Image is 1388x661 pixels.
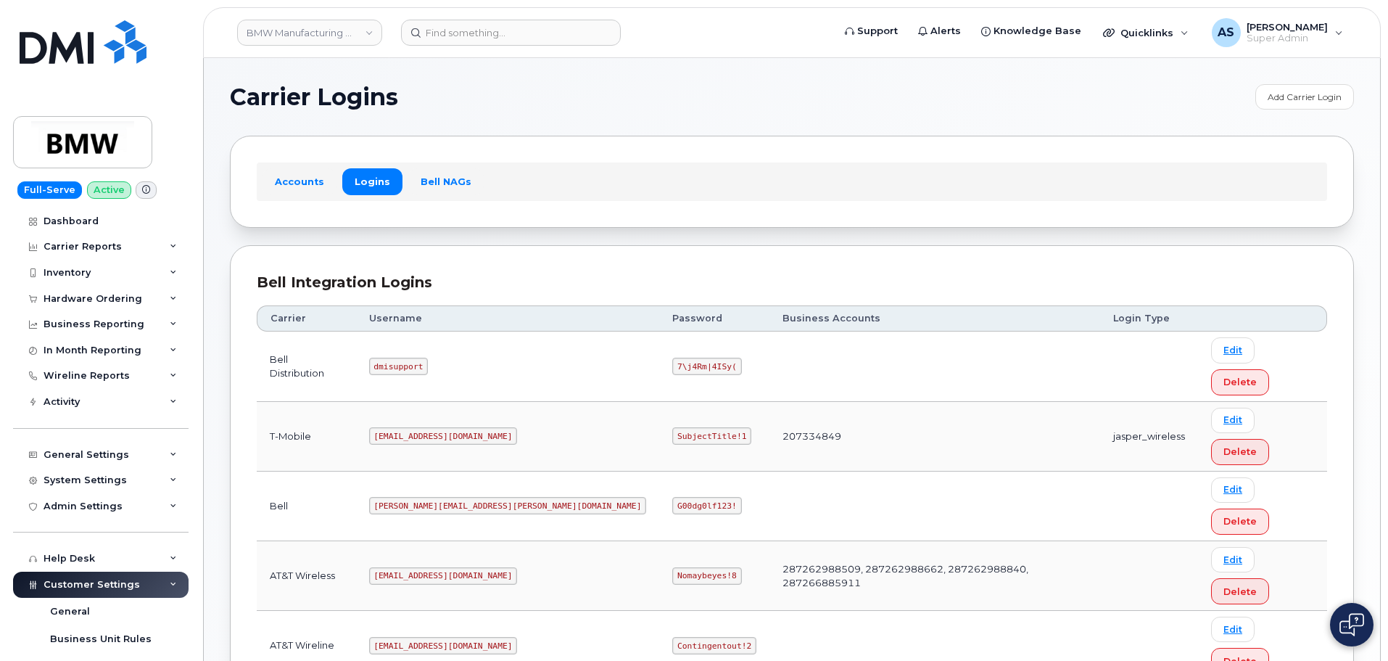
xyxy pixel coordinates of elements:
[672,637,756,654] code: Contingentout!2
[263,168,336,194] a: Accounts
[230,86,398,108] span: Carrier Logins
[1211,337,1255,363] a: Edit
[257,272,1327,293] div: Bell Integration Logins
[257,332,356,401] td: Bell Distribution
[1211,439,1269,465] button: Delete
[356,305,660,332] th: Username
[1223,514,1257,528] span: Delete
[769,541,1100,611] td: 287262988509, 287262988662, 287262988840, 287266885911
[1100,305,1198,332] th: Login Type
[1211,547,1255,572] a: Edit
[1211,408,1255,433] a: Edit
[257,541,356,611] td: AT&T Wireless
[1211,617,1255,642] a: Edit
[342,168,402,194] a: Logins
[369,567,518,585] code: [EMAIL_ADDRESS][DOMAIN_NAME]
[1223,585,1257,599] span: Delete
[672,497,741,514] code: G00dg0lf123!
[1223,375,1257,389] span: Delete
[769,402,1100,472] td: 207334849
[408,168,484,194] a: Bell NAGs
[1211,578,1269,604] button: Delete
[1100,402,1198,472] td: jasper_wireless
[257,402,356,472] td: T-Mobile
[769,305,1100,332] th: Business Accounts
[257,305,356,332] th: Carrier
[369,358,429,375] code: dmisupport
[672,567,741,585] code: Nomaybeyes!8
[369,497,647,514] code: [PERSON_NAME][EMAIL_ADDRESS][PERSON_NAME][DOMAIN_NAME]
[1211,369,1269,395] button: Delete
[672,427,751,445] code: SubjectTitle!1
[1339,613,1364,636] img: Open chat
[672,358,741,375] code: 7\j4Rm|4ISy(
[1211,509,1269,535] button: Delete
[369,427,518,445] code: [EMAIL_ADDRESS][DOMAIN_NAME]
[1255,84,1354,110] a: Add Carrier Login
[369,637,518,654] code: [EMAIL_ADDRESS][DOMAIN_NAME]
[1211,477,1255,503] a: Edit
[257,472,356,541] td: Bell
[1223,445,1257,459] span: Delete
[659,305,769,332] th: Password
